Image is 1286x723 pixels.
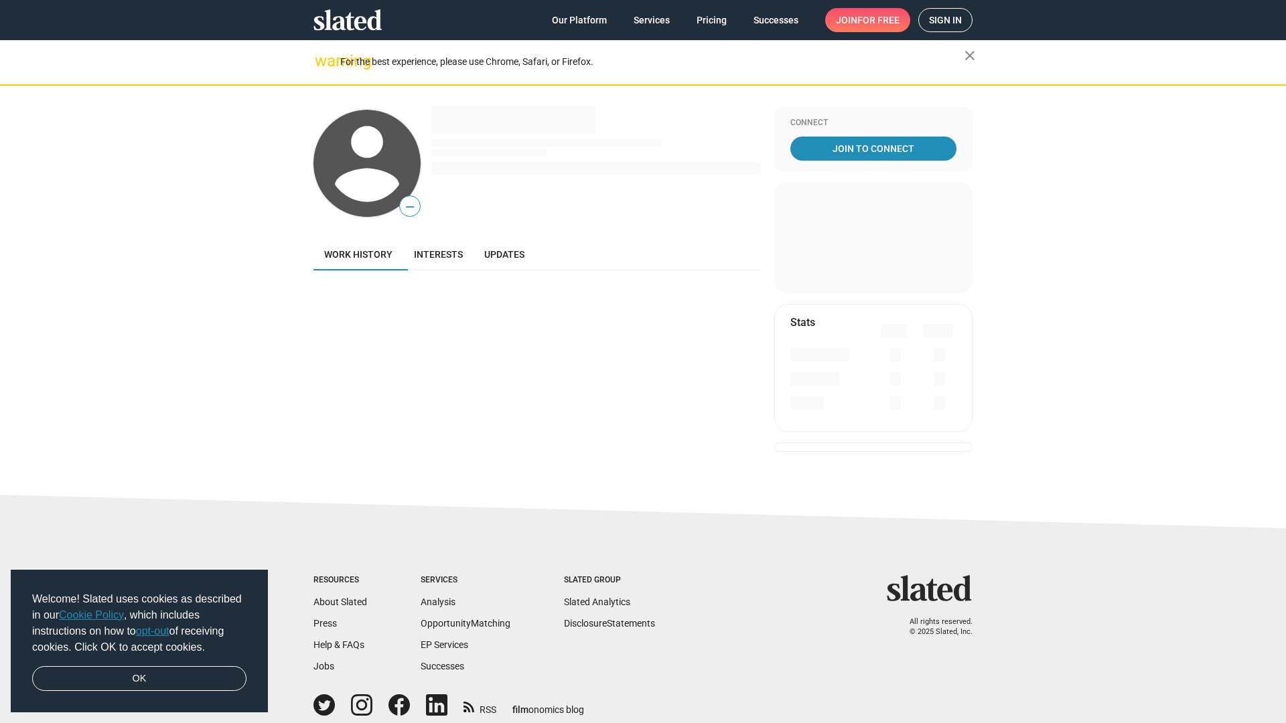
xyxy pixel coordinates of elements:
[512,704,528,715] span: film
[541,8,618,32] a: Our Platform
[962,48,978,64] mat-icon: close
[552,8,607,32] span: Our Platform
[136,625,169,637] a: opt-out
[313,575,367,586] div: Resources
[313,639,364,650] a: Help & FAQs
[59,609,124,621] a: Cookie Policy
[836,8,900,32] span: Join
[340,53,964,71] div: For the best experience, please use Chrome, Safari, or Firefox.
[564,618,655,629] a: DisclosureStatements
[634,8,670,32] span: Services
[313,661,334,671] a: Jobs
[697,8,727,32] span: Pricing
[400,198,420,216] span: —
[754,8,798,32] span: Successes
[474,238,535,270] a: Updates
[324,249,392,260] span: Work history
[313,596,367,607] a: About Slated
[315,53,331,69] mat-icon: warning
[32,591,246,655] span: Welcome! Slated uses cookies as described in our , which includes instructions on how to of recei...
[896,617,973,637] p: All rights reserved. © 2025 Slated, Inc.
[484,249,524,260] span: Updates
[929,9,962,31] span: Sign in
[421,639,468,650] a: EP Services
[793,137,954,161] span: Join To Connect
[857,8,900,32] span: for free
[421,575,510,586] div: Services
[623,8,681,32] a: Services
[403,238,474,270] a: Interests
[564,596,630,607] a: Slated Analytics
[743,8,809,32] a: Successes
[686,8,737,32] a: Pricing
[421,596,455,607] a: Analysis
[32,666,246,692] a: dismiss cookie message
[918,8,973,32] a: Sign in
[313,618,337,629] a: Press
[414,249,463,260] span: Interests
[11,570,268,713] div: cookieconsent
[790,118,956,129] div: Connect
[463,696,496,716] a: RSS
[825,8,910,32] a: Joinfor free
[421,661,464,671] a: Successes
[564,575,655,586] div: Slated Group
[790,137,956,161] a: Join To Connect
[790,315,815,329] mat-card-title: Stats
[512,693,584,716] a: filmonomics blog
[421,618,510,629] a: OpportunityMatching
[313,238,403,270] a: Work history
